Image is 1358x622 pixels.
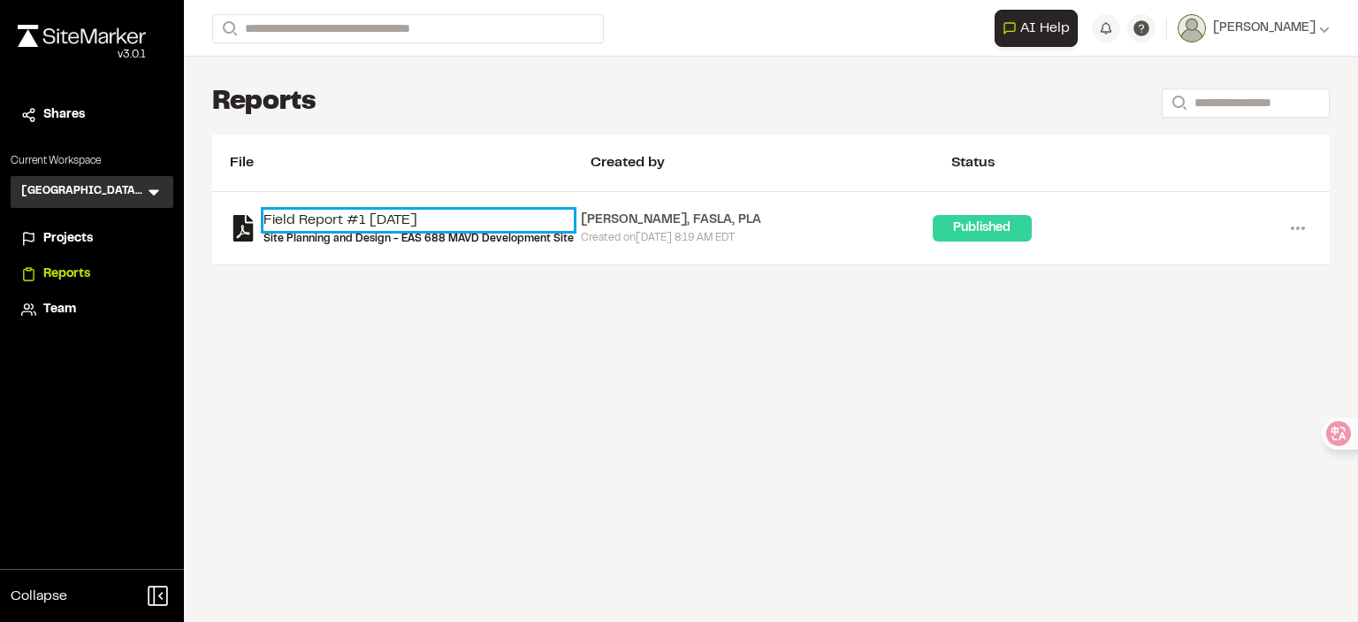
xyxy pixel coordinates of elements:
[21,300,163,319] a: Team
[21,229,163,249] a: Projects
[43,265,90,284] span: Reports
[212,14,244,43] button: Search
[1178,14,1330,42] button: [PERSON_NAME]
[995,10,1085,47] div: Open AI Assistant
[21,265,163,284] a: Reports
[933,215,1032,242] div: Published
[11,153,173,169] p: Current Workspace
[1020,18,1070,39] span: AI Help
[43,105,85,125] span: Shares
[1178,14,1206,42] img: User
[995,10,1078,47] button: Open AI Assistant
[951,152,1312,173] div: Status
[212,85,317,120] h1: Reports
[18,47,146,63] div: Oh geez...please don't...
[263,231,574,247] a: Site Planning and Design - EAS 688 MAVD Development Site
[43,229,93,249] span: Projects
[1213,19,1316,38] span: [PERSON_NAME]
[581,230,932,246] div: Created on [DATE] 8:19 AM EDT
[1162,88,1194,118] button: Search
[21,183,145,201] h3: [GEOGRAPHIC_DATA][US_STATE] SEAS-EAS 688 Site Planning and Design
[263,210,574,231] a: Field Report #1 [DATE]
[11,586,67,607] span: Collapse
[18,25,146,47] img: rebrand.png
[43,300,76,319] span: Team
[581,211,932,230] div: [PERSON_NAME], FASLA, PLA
[591,152,951,173] div: Created by
[230,152,591,173] div: File
[21,105,163,125] a: Shares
